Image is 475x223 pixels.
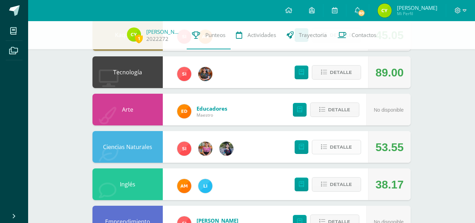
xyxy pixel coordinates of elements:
img: ed927125212876238b0630303cb5fd71.png [177,104,191,118]
div: Arte [92,94,163,125]
span: No disponible [374,107,404,113]
div: 89.00 [375,57,404,88]
button: Detalle [312,177,361,192]
span: 80 [358,9,365,17]
div: Tecnología [92,56,163,88]
span: 1 [135,34,143,43]
a: Punteos [187,21,231,49]
span: Maestro [197,112,227,118]
img: 60a759e8b02ec95d430434cf0c0a55c7.png [198,67,212,81]
div: 53.55 [375,131,404,163]
span: Detalle [330,178,352,191]
img: 9221ccec0b9c13a6522550b27c560307.png [127,27,141,42]
img: 27d1f5085982c2e99c83fb29c656b88a.png [177,179,191,193]
a: Educadores [197,105,227,112]
button: Detalle [312,65,361,80]
img: e8319d1de0642b858999b202df7e829e.png [198,142,212,156]
img: 9221ccec0b9c13a6522550b27c560307.png [378,4,392,18]
div: Ciencias Naturales [92,131,163,163]
button: Detalle [312,140,361,154]
button: Detalle [310,103,359,117]
a: Actividades [231,21,281,49]
span: Mi Perfil [397,11,437,17]
img: 1e3c7f018e896ee8adc7065031dce62a.png [177,142,191,156]
span: Contactos [352,31,376,39]
div: 38.17 [375,169,404,200]
a: 2022272 [146,35,168,43]
span: Detalle [328,103,350,116]
span: Trayectoria [299,31,327,39]
span: [PERSON_NAME] [397,4,437,11]
img: 1e3c7f018e896ee8adc7065031dce62a.png [177,67,191,81]
img: 82db8514da6684604140fa9c57ab291b.png [198,179,212,193]
span: Detalle [330,66,352,79]
span: Punteos [205,31,225,39]
img: b2b209b5ecd374f6d147d0bc2cef63fa.png [219,142,233,156]
span: Detalle [330,141,352,154]
a: [PERSON_NAME] [146,28,181,35]
a: Contactos [332,21,381,49]
div: Inglés [92,168,163,200]
a: Trayectoria [281,21,332,49]
span: Actividades [248,31,276,39]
